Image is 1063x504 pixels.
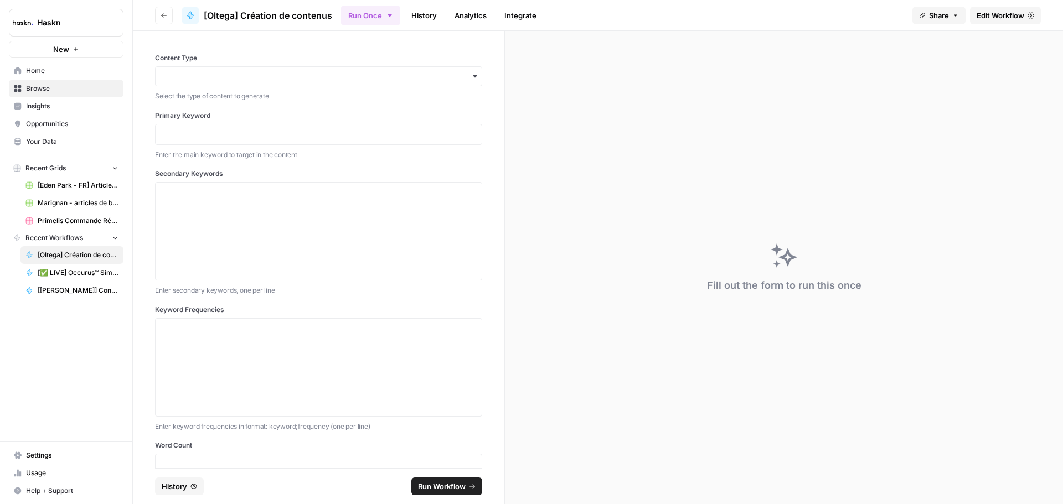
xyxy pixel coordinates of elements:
[20,246,123,264] a: [Oltega] Création de contenus
[155,53,482,63] label: Content Type
[37,17,104,28] span: Haskn
[38,180,118,190] span: [Eden Park - FR] Article de blog - 1000 mots
[155,305,482,315] label: Keyword Frequencies
[9,133,123,150] a: Your Data
[970,7,1041,24] a: Edit Workflow
[26,468,118,478] span: Usage
[9,446,123,464] a: Settings
[20,282,123,299] a: [[PERSON_NAME]] Content Brief
[20,212,123,230] a: Primelis Commande Rédaction Netlinking (2).csv
[20,264,123,282] a: [✅ LIVE] Occurus™ Similarity Auto-Clustering
[26,101,118,111] span: Insights
[9,482,123,500] button: Help + Support
[53,44,69,55] span: New
[38,268,118,278] span: [✅ LIVE] Occurus™ Similarity Auto-Clustering
[38,285,118,295] span: [[PERSON_NAME]] Content Brief
[26,450,118,460] span: Settings
[9,97,123,115] a: Insights
[155,111,482,121] label: Primary Keyword
[13,13,33,33] img: Haskn Logo
[162,481,187,492] span: History
[411,477,482,495] button: Run Workflow
[9,230,123,246] button: Recent Workflows
[38,198,118,208] span: Marignan - articles de blog Grid
[341,6,400,25] button: Run Once
[929,10,949,21] span: Share
[977,10,1024,21] span: Edit Workflow
[155,421,482,432] p: Enter keyword frequencies in format: keyword;frequency (one per line)
[9,464,123,482] a: Usage
[182,7,332,24] a: [Oltega] Création de contenus
[26,486,118,496] span: Help + Support
[155,477,204,495] button: History
[20,176,123,194] a: [Eden Park - FR] Article de blog - 1000 mots
[155,149,482,160] p: Enter the main keyword to target in the content
[155,440,482,450] label: Word Count
[26,66,118,76] span: Home
[20,194,123,212] a: Marignan - articles de blog Grid
[448,7,493,24] a: Analytics
[9,160,123,176] button: Recent Grids
[498,7,543,24] a: Integrate
[9,62,123,80] a: Home
[204,9,332,22] span: [Oltega] Création de contenus
[38,216,118,226] span: Primelis Commande Rédaction Netlinking (2).csv
[155,285,482,296] p: Enter secondary keywords, one per line
[25,163,66,173] span: Recent Grids
[405,7,443,24] a: History
[26,137,118,147] span: Your Data
[707,278,861,293] div: Fill out the form to run this once
[9,80,123,97] a: Browse
[9,115,123,133] a: Opportunities
[9,41,123,58] button: New
[912,7,966,24] button: Share
[25,233,83,243] span: Recent Workflows
[26,119,118,129] span: Opportunities
[26,84,118,93] span: Browse
[418,481,466,492] span: Run Workflow
[9,9,123,37] button: Workspace: Haskn
[38,250,118,260] span: [Oltega] Création de contenus
[155,91,482,102] p: Select the type of content to generate
[155,169,482,179] label: Secondary Keywords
